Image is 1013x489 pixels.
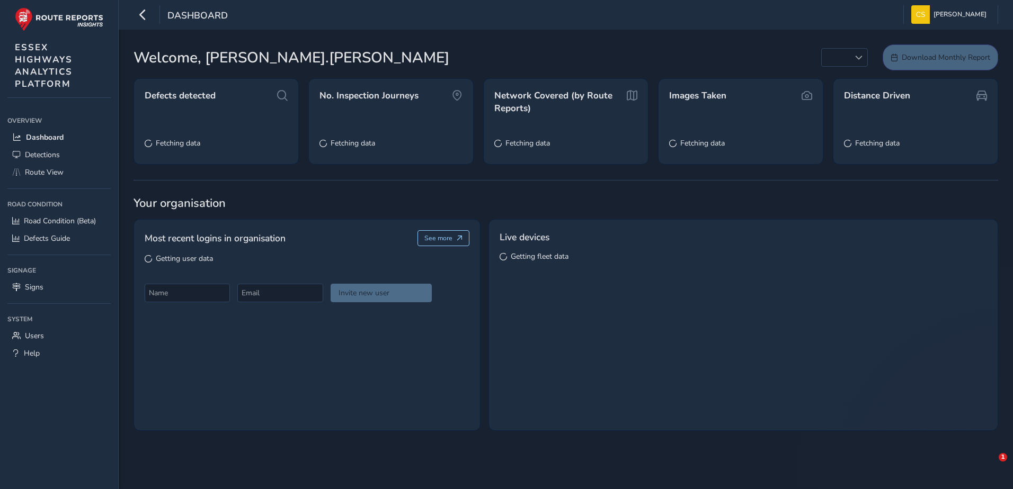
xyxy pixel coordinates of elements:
iframe: Intercom live chat [977,453,1002,478]
span: Signs [25,282,43,292]
span: ESSEX HIGHWAYS ANALYTICS PLATFORM [15,41,73,90]
a: Users [7,327,111,345]
a: Dashboard [7,129,111,146]
span: Getting user data [156,253,213,264]
img: diamond-layout [911,5,930,24]
img: rr logo [15,7,103,31]
span: Welcome, [PERSON_NAME].[PERSON_NAME] [134,47,449,69]
span: Defects detected [145,89,216,102]
span: Help [24,348,40,358]
span: No. Inspection Journeys [319,89,419,102]
span: Fetching data [680,138,725,148]
span: [PERSON_NAME] [934,5,987,24]
span: See more [424,234,452,242]
span: Fetching data [331,138,375,148]
span: Road Condition (Beta) [24,216,96,226]
div: System [7,311,111,327]
span: Detections [25,150,60,160]
span: Fetching data [156,138,200,148]
a: Signs [7,278,111,296]
button: See more [417,230,470,246]
span: Live devices [500,230,549,244]
span: Users [25,331,44,341]
span: Getting fleet data [511,251,568,261]
span: Fetching data [855,138,900,148]
span: Route View [25,167,64,177]
input: Email [237,284,323,302]
span: Images Taken [669,89,726,102]
button: [PERSON_NAME] [911,5,990,24]
div: Overview [7,113,111,129]
span: Distance Driven [844,89,910,102]
div: Signage [7,262,111,278]
span: Your organisation [134,195,998,211]
span: 1 [999,453,1007,461]
span: Dashboard [167,9,228,24]
a: Road Condition (Beta) [7,212,111,230]
div: Road Condition [7,196,111,212]
span: Dashboard [26,132,64,142]
a: Route View [7,164,111,181]
a: Defects Guide [7,230,111,247]
span: Defects Guide [24,233,70,243]
span: Most recent logins in organisation [145,231,286,245]
a: Detections [7,146,111,164]
a: Help [7,345,111,362]
span: Fetching data [505,138,550,148]
input: Name [145,284,230,302]
span: Network Covered (by Route Reports) [494,89,623,114]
